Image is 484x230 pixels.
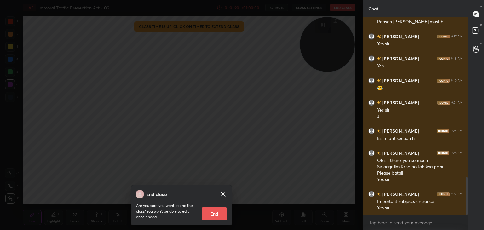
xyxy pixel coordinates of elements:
img: default.png [368,78,375,84]
img: no-rating-badge.077c3623.svg [377,57,381,60]
img: no-rating-badge.077c3623.svg [377,129,381,133]
img: iconic-dark.1390631f.png [437,129,449,133]
img: no-rating-badge.077c3623.svg [377,193,381,196]
div: Ji [377,113,463,120]
div: Iss m bht section h [377,135,463,142]
div: 9:25 AM [451,129,463,133]
div: Yes sir [377,107,463,113]
img: default.png [368,100,375,106]
img: default.png [368,55,375,62]
img: no-rating-badge.077c3623.svg [377,79,381,83]
p: G [480,40,482,45]
img: no-rating-badge.077c3623.svg [377,101,381,105]
img: iconic-dark.1390631f.png [437,192,450,196]
h6: [PERSON_NAME] [381,191,419,197]
div: 😂 [377,85,463,91]
div: 9:17 AM [451,35,463,38]
p: D [480,23,482,27]
div: Yes [377,63,463,69]
div: Yes sir [377,176,463,183]
div: Sir aagr llm Krna ho toh kya pdai [377,164,463,170]
button: End [202,207,227,220]
img: iconic-dark.1390631f.png [437,79,450,83]
img: default.png [368,191,375,197]
h6: [PERSON_NAME] [381,150,419,156]
div: Ok sir thank you so much [377,158,463,164]
div: 9:26 AM [451,151,463,155]
img: no-rating-badge.077c3623.svg [377,152,381,155]
h6: [PERSON_NAME] [381,55,419,62]
img: iconic-dark.1390631f.png [437,35,450,38]
h6: [PERSON_NAME] [381,128,419,134]
div: 9:19 AM [451,79,463,83]
h4: End class? [146,191,167,198]
img: default.png [368,150,375,156]
img: iconic-dark.1390631f.png [437,151,449,155]
div: Yes sir [377,41,463,47]
div: Yes sir [377,205,463,211]
h6: [PERSON_NAME] [381,77,419,84]
img: iconic-dark.1390631f.png [437,57,450,60]
div: 9:21 AM [451,101,463,105]
div: 9:27 AM [451,192,463,196]
div: Please bataii [377,170,463,176]
p: T [480,5,482,10]
h6: [PERSON_NAME] [381,99,419,106]
h6: [PERSON_NAME] [381,33,419,40]
div: Important subjects entrance [377,198,463,205]
img: iconic-dark.1390631f.png [437,101,450,105]
img: no-rating-badge.077c3623.svg [377,35,381,38]
img: default.png [368,128,375,134]
p: Chat [363,0,383,17]
div: Reason [PERSON_NAME] must h [377,19,463,25]
img: default.png [368,33,375,40]
div: 9:18 AM [451,57,463,60]
div: grid [363,17,468,215]
p: Are you sure you want to end the class? You won’t be able to edit once ended. [136,203,197,220]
